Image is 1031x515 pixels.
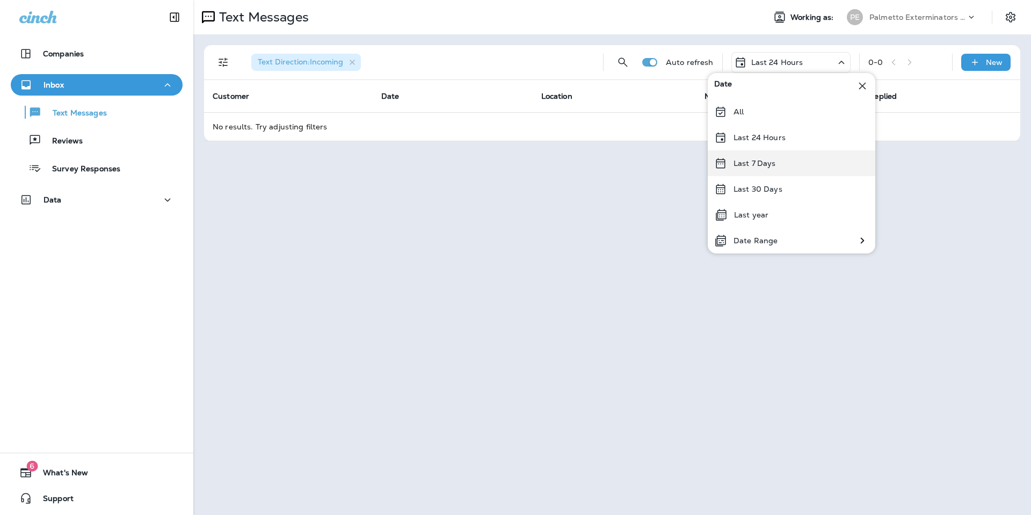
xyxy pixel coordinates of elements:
[1001,8,1020,27] button: Settings
[159,6,190,28] button: Collapse Sidebar
[734,211,768,219] p: Last year
[381,91,400,101] span: Date
[751,58,803,67] p: Last 24 Hours
[43,195,62,204] p: Data
[734,133,786,142] p: Last 24 Hours
[43,81,64,89] p: Inbox
[32,468,88,481] span: What's New
[258,57,343,67] span: Text Direction : Incoming
[11,101,183,124] button: Text Messages
[868,58,883,67] div: 0 - 0
[11,74,183,96] button: Inbox
[42,108,107,119] p: Text Messages
[11,189,183,211] button: Data
[734,236,778,245] p: Date Range
[32,494,74,507] span: Support
[11,462,183,483] button: 6What's New
[41,136,83,147] p: Reviews
[26,461,38,472] span: 6
[612,52,634,73] button: Search Messages
[204,112,1020,141] td: No results. Try adjusting filters
[11,129,183,151] button: Reviews
[869,91,897,101] span: Replied
[251,54,361,71] div: Text Direction:Incoming
[213,91,249,101] span: Customer
[734,159,776,168] p: Last 7 Days
[11,43,183,64] button: Companies
[734,185,782,193] p: Last 30 Days
[666,58,714,67] p: Auto refresh
[541,91,572,101] span: Location
[869,13,966,21] p: Palmetto Exterminators LLC
[734,107,744,116] p: All
[847,9,863,25] div: PE
[705,91,737,101] span: Message
[11,488,183,509] button: Support
[986,58,1003,67] p: New
[790,13,836,22] span: Working as:
[215,9,309,25] p: Text Messages
[11,157,183,179] button: Survey Responses
[714,79,732,92] span: Date
[213,52,234,73] button: Filters
[43,49,84,58] p: Companies
[41,164,120,175] p: Survey Responses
